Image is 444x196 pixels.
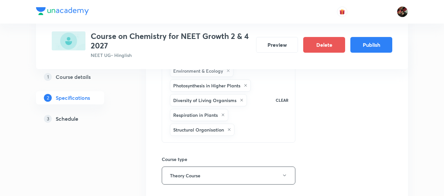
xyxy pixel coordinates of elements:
h6: Structural Organisation [173,126,224,133]
h5: Course details [56,73,91,81]
h6: Diversity of Living Organisms [173,97,236,104]
button: avatar [337,7,347,17]
img: Company Logo [36,7,89,15]
a: Company Logo [36,7,89,17]
button: Preview [256,37,298,53]
h5: Specifications [56,94,90,102]
h6: Environment & Ecology [173,67,223,74]
a: 3Schedule [36,112,125,125]
img: CBB59745-C76D-411F-B33C-FDC617557277_plus.png [52,31,85,50]
h6: Course type [162,156,295,163]
a: 1Course details [36,70,125,83]
button: Publish [350,37,392,53]
p: 3 [44,115,52,123]
p: CLEAR [276,97,288,103]
p: 1 [44,73,52,81]
h6: Respiration in Plants [173,112,218,118]
h3: Course on Chemistry for NEET Growth 2 & 4 2027 [91,31,251,50]
h6: Photosynthesis in Higher Plants [173,82,240,89]
button: Delete [303,37,345,53]
img: avatar [339,9,345,15]
p: 2 [44,94,52,102]
img: Shweta Kokate [397,6,408,17]
button: Theory Course [162,167,295,185]
p: NEET UG • Hinglish [91,52,251,59]
h5: Schedule [56,115,78,123]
